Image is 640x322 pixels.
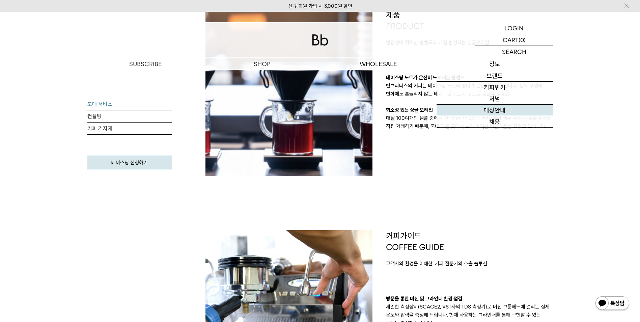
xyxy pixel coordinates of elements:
a: 테이스팅 신청하기 [87,155,172,170]
p: (0) [519,34,526,46]
p: 정보 [437,58,553,70]
p: WHOLESALE [320,58,437,70]
a: 브랜드 [437,70,553,82]
p: 고객사의 환경을 이해한, 커피 전문가의 추출 솔루션 [386,260,553,268]
p: SEARCH [502,46,526,58]
a: 매장안내 [437,105,553,116]
p: 방문을 통한 머신 및 그라인더 환경 점검 [386,295,553,303]
a: 커피위키 [437,82,553,93]
a: CART (0) [475,34,553,46]
a: 채용 [437,116,553,128]
p: CART [503,34,519,46]
p: 희소성 있는 싱글 오리진 [386,106,553,114]
img: 카카오톡 채널 1:1 채팅 버튼 [595,296,630,312]
p: 테이스팅 노트가 온전히 느껴지는 블렌드 [386,74,553,82]
a: 컨설팅 [87,110,172,123]
a: LOGIN [475,22,553,34]
a: SHOP [204,58,320,70]
a: 도매 서비스 [87,98,172,110]
a: 저널 [437,93,553,105]
p: 매월 100여개의 샘플 중에서 선택되는 단 3종의 커피. 해외 생두 수입사, 수출회사와 직접 거래하기 때문에, 국내 다른 곳에서 보기 어려운 라인업들을 갖추고 있습니다. [386,114,553,130]
a: 커피 기자재 [87,123,172,135]
a: SUBSCRIBE [87,58,204,70]
p: LOGIN [504,22,524,34]
a: 신규 회원 가입 시 3,000원 할인 [288,3,352,9]
img: 로고 [312,34,328,46]
p: 빈브라더스의 커피는 테이스팅 노트의 향미가 온전하게 구현됩니다. 생두 구성의 변화에도 흔들리지 않는 테이스팅 노트의 구현을 경험해 보세요. [386,82,553,98]
p: 커피가이드 COFFEE GUIDE [386,230,553,253]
